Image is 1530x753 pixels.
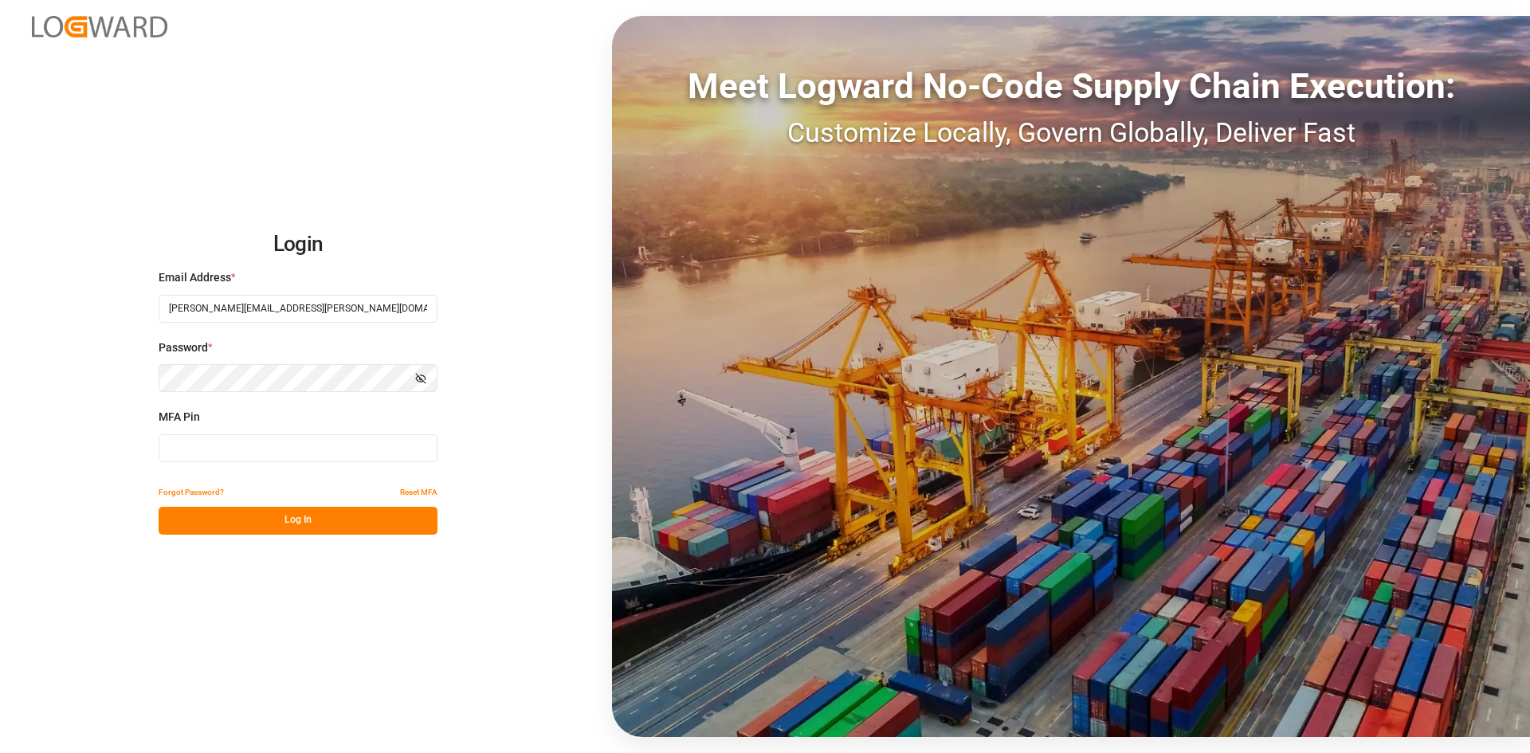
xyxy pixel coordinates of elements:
input: Enter your email [159,295,437,323]
button: Forgot Password? [159,479,224,507]
h2: Login [159,219,437,270]
div: Customize Locally, Govern Globally, Deliver Fast [612,112,1530,153]
span: Email Address [159,269,231,286]
span: Password [159,339,208,356]
button: Log In [159,507,437,535]
div: Meet Logward No-Code Supply Chain Execution: [612,60,1530,112]
img: Logward_new_orange.png [32,16,167,37]
span: MFA Pin [159,409,200,426]
button: Reset MFA [400,479,437,507]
